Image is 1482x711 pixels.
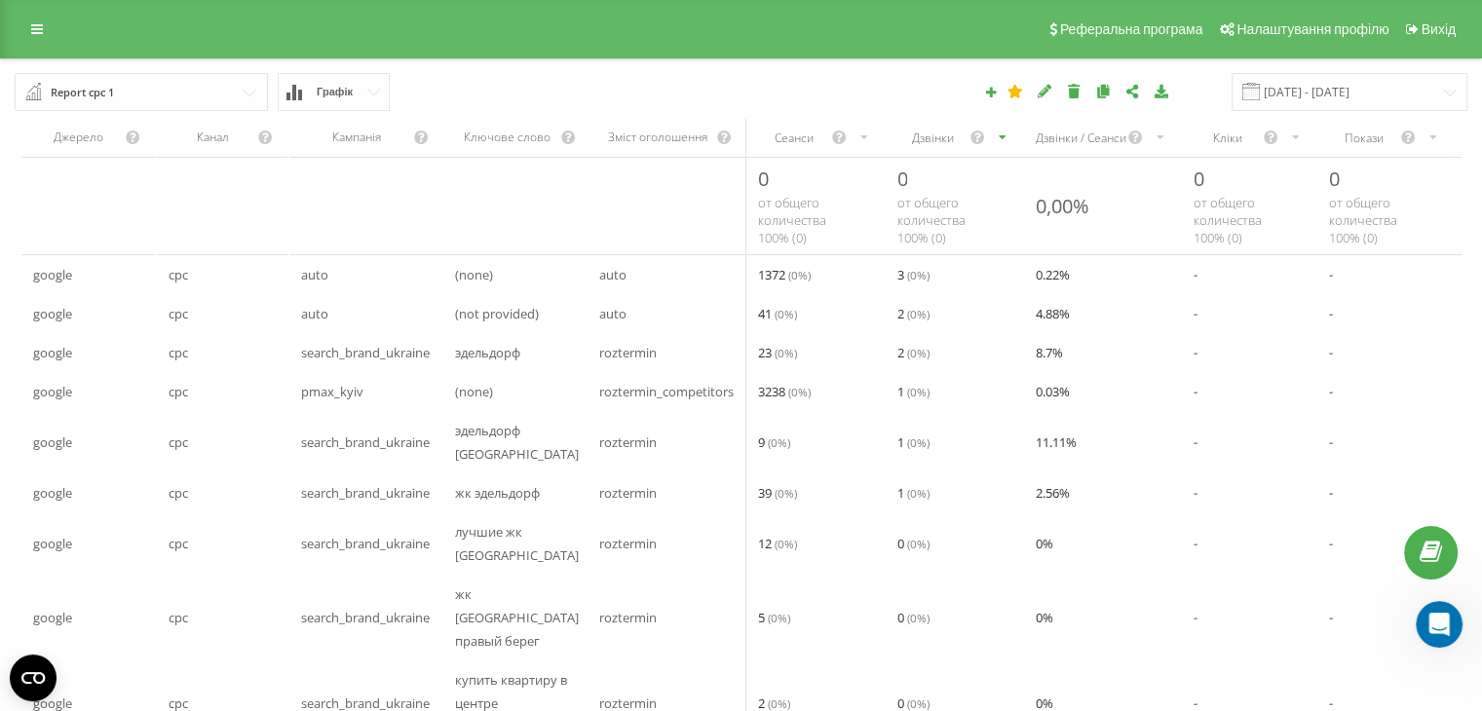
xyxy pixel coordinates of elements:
[301,302,328,325] span: auto
[93,44,120,71] span: Плохо
[1036,532,1053,555] span: 0 %
[896,380,929,403] span: 1
[33,130,125,146] div: Джерело
[1036,481,1070,505] span: 2.56 %
[599,341,657,364] span: roztermin
[169,430,188,454] span: cpc
[906,434,929,450] span: ( 0 %)
[906,384,929,399] span: ( 0 %)
[301,430,430,454] span: search_brand_ukraine
[896,194,965,246] span: от общего количества 100% ( 0 )
[33,341,72,364] span: google
[788,267,811,282] span: ( 0 %)
[1236,21,1388,37] span: Налаштування профілю
[1329,481,1333,505] span: -
[1036,606,1053,629] span: 0 %
[896,166,907,192] span: 0
[301,130,412,146] div: Кампанія
[455,520,579,567] span: лучшие жк [GEOGRAPHIC_DATA]
[1194,341,1197,364] span: -
[758,263,811,286] span: 1372
[301,606,430,629] span: search_brand_ukraine
[758,606,790,629] span: 5
[1060,21,1203,37] span: Реферальна програма
[599,606,657,629] span: roztermin
[169,606,188,629] span: cpc
[305,8,342,45] button: Главная
[308,443,359,463] div: дякую!
[13,8,50,45] button: go back
[1036,193,1089,219] div: 0,00%
[61,518,77,534] button: Средство выбора GIF-файла
[775,345,797,360] span: ( 0 %)
[455,419,579,466] span: эдельдорф [GEOGRAPHIC_DATA]
[1194,532,1197,555] span: -
[33,380,72,403] span: google
[455,582,579,653] span: жк [GEOGRAPHIC_DATA] правый берег
[1037,84,1053,97] i: Редагувати звіт
[301,380,363,403] span: pmax_kyiv
[906,695,929,711] span: ( 0 %)
[1194,166,1204,192] span: 0
[1007,84,1024,97] i: Цей звіт буде завантажено першим при відкритті Аналітики. Ви можете призначити будь-який інший ва...
[1095,84,1112,97] i: Копіювати звіт
[455,380,493,403] span: (none)
[758,341,797,364] span: 23
[758,166,769,192] span: 0
[169,532,188,555] span: cpc
[775,536,797,551] span: ( 0 %)
[31,251,304,404] div: Доброго дня Ми пам'ятаємо про баг. Задача на виправлення зафіксована, нею займається відділ розро...
[169,341,188,364] span: cpc
[1329,606,1333,629] span: -
[33,430,72,454] span: google
[1194,430,1197,454] span: -
[599,532,657,555] span: roztermin
[301,341,430,364] span: search_brand_ukraine
[599,380,734,403] span: roztermin_competitors
[301,481,430,505] span: search_brand_ukraine
[1194,302,1197,325] span: -
[16,240,320,416] div: Доброго дняМи пам'ятаємо про баг. Задача на виправлення зафіксована, нею займається відділ розроб...
[896,532,929,555] span: 0
[30,518,46,534] button: Средство выбора эмодзи
[788,384,811,399] span: ( 0 %)
[95,10,138,24] h1: Daniil
[16,143,374,240] div: Т говорит…
[138,44,166,71] span: OK
[1066,84,1083,97] i: Видалити звіт
[1036,341,1063,364] span: 8.7 %
[599,263,627,286] span: auto
[1422,21,1456,37] span: Вихід
[758,194,826,246] span: от общего количества 100% ( 0 )
[16,117,374,143] div: 20 августа
[16,240,374,431] div: Daniil говорит…
[1329,166,1340,192] span: 0
[768,695,790,711] span: ( 0 %)
[599,481,657,505] span: roztermin
[292,431,374,474] div: дякую!
[455,341,520,364] span: эдельдорф
[599,430,657,454] span: roztermin
[169,481,188,505] span: cpc
[1036,130,1127,146] div: Дзвінки / Сеанси
[896,263,929,286] span: 3
[768,610,790,625] span: ( 0 %)
[758,302,797,325] span: 41
[16,431,374,476] div: Т говорит…
[56,11,87,42] img: Profile image for Daniil
[906,345,929,360] span: ( 0 %)
[169,130,257,146] div: Канал
[984,86,998,97] i: Створити звіт
[1036,380,1070,403] span: 0.03 %
[169,263,188,286] span: cpc
[896,430,929,454] span: 1
[758,130,830,146] div: Сеанси
[1329,532,1333,555] span: -
[1329,130,1400,146] div: Покази
[70,143,374,224] div: Доброго дня! Я на всяк випадок нагадую про себе, що дуже чекаю коли пофіксять баг. Дякую!
[10,655,57,701] button: Open CMP widget
[896,606,929,629] span: 0
[230,44,257,71] span: Великолепно
[169,302,188,325] span: cpc
[17,477,373,510] textarea: Ваше сообщение...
